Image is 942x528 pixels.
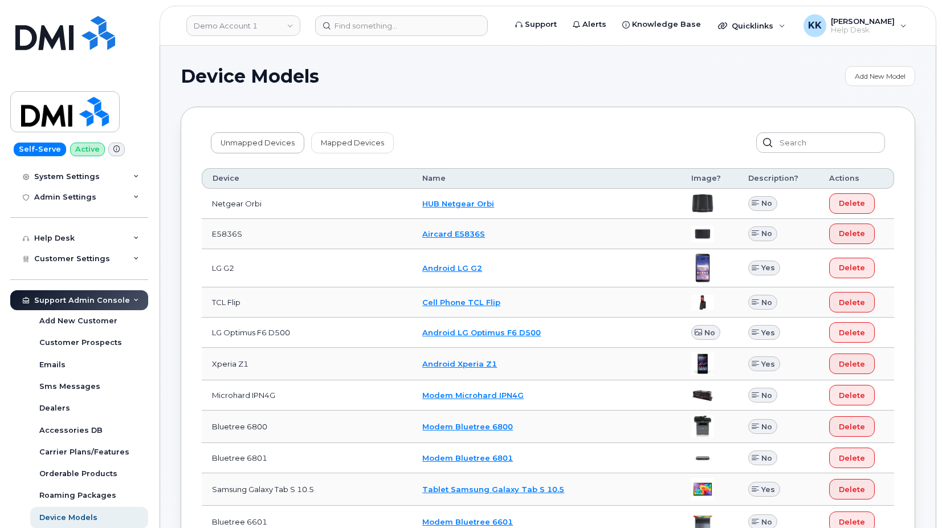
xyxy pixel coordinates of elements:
span: No [761,297,772,308]
td: Netgear Orbi [202,189,412,219]
td: Xperia Z1 [202,348,412,380]
button: Delete [829,292,875,312]
button: Delete [829,322,875,343]
img: image20231002-4137094-1lb3fl4.jpeg [691,388,714,403]
img: image20231002-4137094-8a63mw.jpeg [691,415,714,438]
span: Yes [761,327,775,338]
span: Yes [761,262,775,273]
span: Delete [839,262,865,273]
button: Delete [829,385,875,405]
a: Modem Bluetree 6801 [422,453,513,462]
button: Delete [829,479,875,499]
span: No [761,421,772,432]
td: LG G2 [202,249,412,287]
img: image20231002-4137094-ugjnjr.jpeg [691,194,714,213]
button: Delete [829,224,875,244]
span: Delete [839,228,865,239]
img: image20231002-4137094-88okhv.jpeg [691,295,714,310]
th: Device [202,168,412,189]
span: No [704,327,715,338]
a: Tablet Samsung Galaxy Tab S 10.5 [422,485,564,494]
span: Delete [839,390,865,401]
a: Android LG Optimus F6 D500 [422,328,541,337]
span: Yes [761,359,775,369]
span: Device Models [181,68,319,85]
span: No [761,453,772,464]
th: Name [412,168,681,189]
span: Delete [839,484,865,495]
span: Delete [839,327,865,338]
button: Delete [829,416,875,437]
td: TCL Flip [202,287,412,318]
th: Image? [681,168,738,189]
span: No [761,198,772,209]
a: Modem Bluetree 6800 [422,422,513,431]
img: image20231002-4137094-1roxo0z.jpeg [691,478,714,501]
span: Delete [839,359,865,369]
a: Modem Bluetree 6601 [422,517,513,526]
th: Description? [738,168,818,189]
a: Cell Phone TCL Flip [422,298,500,307]
a: Aircard E5836S [422,229,485,238]
img: image20231002-4137094-567khy.jpeg [691,226,714,241]
span: No [761,390,772,401]
span: No [761,228,772,239]
td: E5836S [202,219,412,249]
span: Delete [839,198,865,209]
span: Delete [839,453,865,464]
button: Delete [829,258,875,278]
span: Delete [839,421,865,432]
a: Modem Microhard IPN4G [422,391,524,400]
a: Android LG G2 [422,263,482,273]
td: Microhard IPN4G [202,380,412,411]
a: Unmapped Devices [211,132,304,153]
img: image20231002-4137094-1md6p5u.jpeg [691,450,714,466]
span: Delete [839,517,865,527]
input: Search [756,132,885,153]
span: Yes [761,484,775,495]
img: image20231002-4137094-rxixnz.jpeg [691,352,714,375]
button: Delete [829,448,875,468]
span: No [761,517,772,527]
th: Actions [819,168,894,189]
a: Mapped Devices [311,132,394,153]
span: Delete [839,297,865,308]
a: Android Xperia Z1 [422,359,497,368]
a: Add New Model [845,66,915,86]
td: Samsung Galaxy Tab S 10.5 [202,473,412,506]
a: HUB Netgear Orbi [422,199,494,208]
td: Bluetree 6801 [202,443,412,473]
td: Bluetree 6800 [202,411,412,443]
td: LG Optimus F6 D500 [202,318,412,348]
button: Delete [829,354,875,374]
img: image20231002-4137094-6mbmwn.jpeg [691,254,714,282]
button: Delete [829,193,875,214]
